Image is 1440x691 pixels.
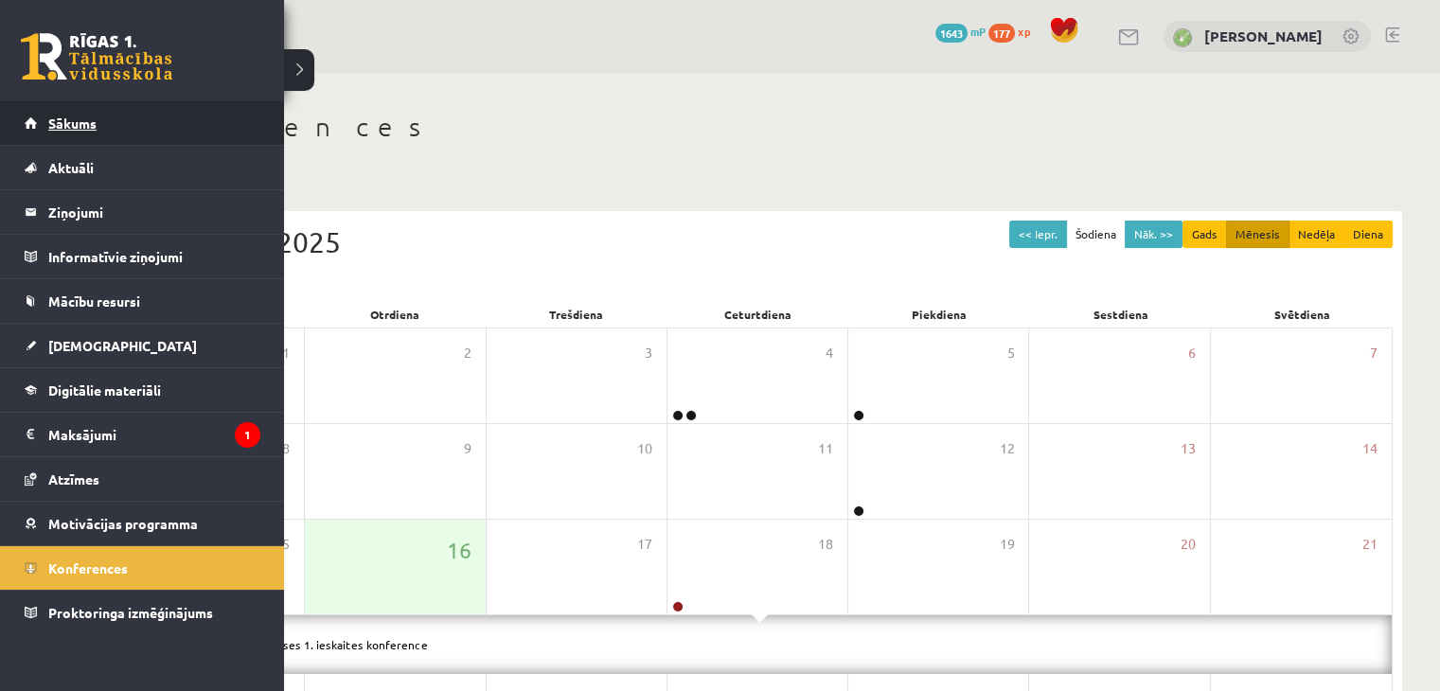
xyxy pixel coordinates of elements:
a: Mācību resursi [25,279,260,323]
h1: Konferences [114,111,1402,143]
a: Proktoringa izmēģinājums [25,591,260,634]
a: Maksājumi1 [25,413,260,456]
span: Atzīmes [48,470,99,487]
span: 11 [818,438,833,459]
span: 21 [1362,534,1378,555]
span: 20 [1181,534,1196,555]
span: 16 [447,534,471,566]
span: Sākums [48,115,97,132]
a: Aktuāli [25,146,260,189]
a: Digitālie materiāli [25,368,260,412]
span: 8 [282,438,290,459]
div: Septembris 2025 [123,221,1393,263]
span: 17 [637,534,652,555]
a: Konferences [25,546,260,590]
a: [PERSON_NAME] [1204,27,1323,45]
i: 1 [235,422,260,448]
span: 1 [282,343,290,363]
span: Aktuāli [48,159,94,176]
button: Nedēļa [1289,221,1344,248]
div: Otrdiena [305,301,487,328]
span: 6 [1188,343,1196,363]
span: 4 [826,343,833,363]
img: Agnese Liene Stomere [1173,28,1192,47]
button: Diena [1343,221,1393,248]
span: Konferences [48,559,128,576]
span: xp [1018,24,1030,39]
legend: Informatīvie ziņojumi [48,235,260,278]
span: mP [970,24,986,39]
a: Atzīmes [25,457,260,501]
button: << Iepr. [1009,221,1067,248]
a: Motivācijas programma [25,502,260,545]
span: 177 [988,24,1015,43]
div: Sestdiena [1030,301,1212,328]
span: 7 [1370,343,1378,363]
button: Šodiena [1066,221,1126,248]
span: 9 [464,438,471,459]
span: 19 [999,534,1014,555]
span: Proktoringa izmēģinājums [48,604,213,621]
button: Gads [1182,221,1227,248]
div: Ceturtdiena [667,301,849,328]
span: 2 [464,343,471,363]
span: 13 [1181,438,1196,459]
a: 177 xp [988,24,1040,39]
a: [DEMOGRAPHIC_DATA] [25,324,260,367]
a: Rīgas 1. Tālmācības vidusskola [21,33,172,80]
span: 18 [818,534,833,555]
span: Digitālie materiāli [48,381,161,399]
a: Sociālo zinātņu I 11. klases 1. ieskaites konference [162,637,428,652]
a: Informatīvie ziņojumi [25,235,260,278]
span: Mācību resursi [48,292,140,310]
legend: Maksājumi [48,413,260,456]
a: Ziņojumi [25,190,260,234]
button: Mēnesis [1226,221,1289,248]
a: Sākums [25,101,260,145]
span: 3 [645,343,652,363]
legend: Ziņojumi [48,190,260,234]
span: 1643 [935,24,968,43]
span: 10 [637,438,652,459]
span: [DEMOGRAPHIC_DATA] [48,337,197,354]
div: Svētdiena [1211,301,1393,328]
span: Motivācijas programma [48,515,198,532]
button: Nāk. >> [1125,221,1182,248]
span: 5 [1006,343,1014,363]
div: Trešdiena [486,301,667,328]
a: 1643 mP [935,24,986,39]
span: 12 [999,438,1014,459]
span: 14 [1362,438,1378,459]
div: Piekdiena [848,301,1030,328]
